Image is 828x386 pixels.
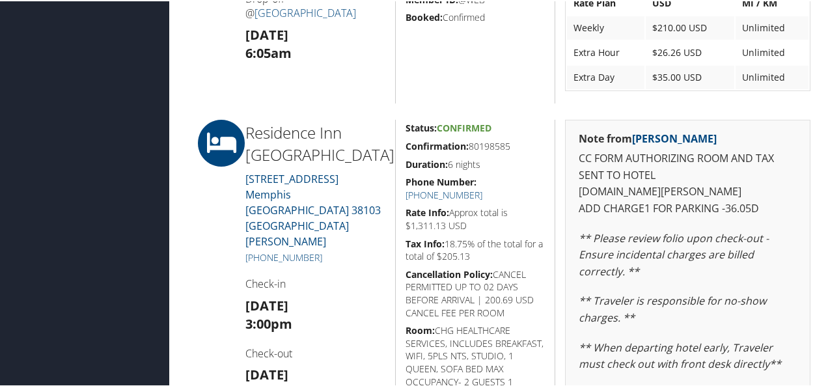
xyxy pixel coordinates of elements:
em: ** Please review folio upon check-out - Ensure incidental charges are billed correctly. ** [579,230,769,277]
td: Unlimited [736,40,808,63]
strong: [DATE] [245,365,288,382]
em: ** Traveler is responsible for no-show charges. ** [579,292,766,324]
h4: Check-out [245,345,385,359]
h5: 80198585 [406,139,545,152]
td: Extra Day [567,64,644,88]
td: $26.26 USD [646,40,734,63]
h5: Confirmed [406,10,545,23]
span: Confirmed [437,120,491,133]
strong: Phone Number: [406,174,476,187]
h4: Check-in [245,275,385,290]
strong: Confirmation: [406,139,469,151]
td: $35.00 USD [646,64,734,88]
strong: Booked: [406,10,443,22]
a: [PERSON_NAME] [632,130,717,145]
strong: Room: [406,323,435,335]
strong: Tax Info: [406,236,445,249]
a: [GEOGRAPHIC_DATA] [255,5,356,19]
strong: Status: [406,120,437,133]
strong: [DATE] [245,25,288,42]
h2: Residence Inn [GEOGRAPHIC_DATA] [245,120,385,164]
strong: [DATE] [245,296,288,313]
em: ** When departing hotel early, Traveler must check out with front desk directly** [579,339,781,370]
h5: 6 nights [406,157,545,170]
td: Unlimited [736,15,808,38]
strong: Cancellation Policy: [406,267,493,279]
h5: 18.75% of the total for a total of $205.13 [406,236,545,262]
strong: Rate Info: [406,205,449,217]
td: Weekly [567,15,644,38]
td: Unlimited [736,64,808,88]
strong: Note from [579,130,717,145]
strong: Duration: [406,157,448,169]
td: $210.00 USD [646,15,734,38]
p: CC FORM AUTHORIZING ROOM AND TAX SENT TO HOTEL [DOMAIN_NAME][PERSON_NAME] ADD CHARGE1 FOR PARKING... [579,149,797,215]
h5: CANCEL PERMITTED UP TO 02 DAYS BEFORE ARRIVAL | 200.69 USD CANCEL FEE PER ROOM [406,267,545,318]
a: [PHONE_NUMBER] [406,187,482,200]
td: Extra Hour [567,40,644,63]
h5: Approx total is $1,311.13 USD [406,205,545,230]
a: [PHONE_NUMBER] [245,250,322,262]
strong: 3:00pm [245,314,292,331]
a: [STREET_ADDRESS]Memphis [GEOGRAPHIC_DATA] 38103 [GEOGRAPHIC_DATA] [PERSON_NAME] [245,171,381,247]
strong: 6:05am [245,43,292,61]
